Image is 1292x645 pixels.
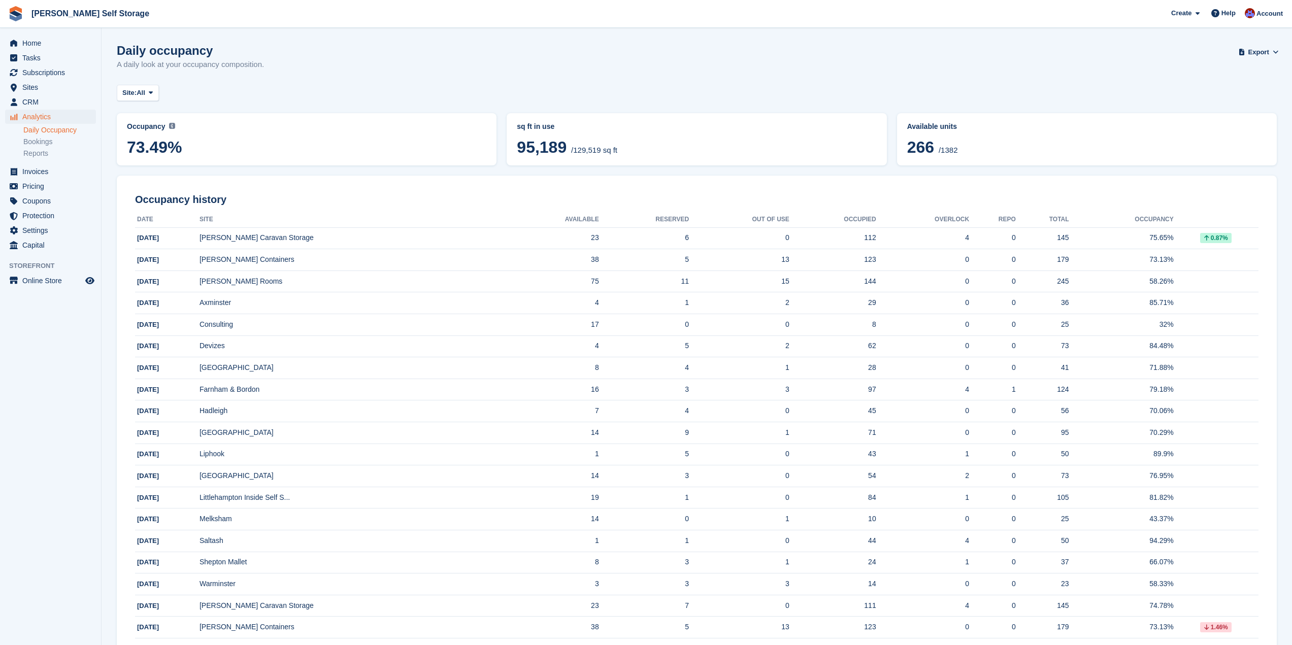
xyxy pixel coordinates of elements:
[1016,487,1069,508] td: 105
[1016,530,1069,552] td: 50
[1016,595,1069,617] td: 145
[507,617,599,638] td: 38
[1016,400,1069,422] td: 56
[122,88,137,98] span: Site:
[507,465,599,487] td: 14
[22,194,83,208] span: Coupons
[507,552,599,573] td: 8
[137,88,145,98] span: All
[137,515,159,523] span: [DATE]
[5,274,96,288] a: menu
[969,535,1016,546] div: 0
[969,470,1016,481] div: 0
[507,379,599,400] td: 16
[789,449,876,459] div: 43
[1069,444,1174,465] td: 89.9%
[689,552,789,573] td: 1
[876,232,969,243] div: 4
[789,319,876,330] div: 8
[789,384,876,395] div: 97
[876,557,969,567] div: 1
[507,422,599,444] td: 14
[876,427,969,438] div: 0
[789,276,876,287] div: 144
[689,465,789,487] td: 0
[599,595,689,617] td: 7
[876,362,969,373] div: 0
[22,110,83,124] span: Analytics
[969,579,1016,589] div: 0
[507,292,599,314] td: 4
[599,249,689,271] td: 5
[789,341,876,351] div: 62
[23,149,96,158] a: Reports
[1256,9,1283,19] span: Account
[1069,573,1174,595] td: 58.33%
[200,270,507,292] td: [PERSON_NAME] Rooms
[137,450,159,458] span: [DATE]
[876,470,969,481] div: 2
[689,292,789,314] td: 2
[789,212,876,228] th: Occupied
[1016,444,1069,465] td: 50
[1016,508,1069,530] td: 25
[137,580,159,588] span: [DATE]
[22,209,83,223] span: Protection
[507,249,599,271] td: 38
[599,379,689,400] td: 3
[8,6,23,21] img: stora-icon-8386f47178a22dfd0bd8f6a31ec36ba5ce8667c1dd55bd0f319d3a0aa187defe.svg
[200,508,507,530] td: Melksham
[876,492,969,503] div: 1
[789,254,876,265] div: 123
[599,444,689,465] td: 5
[5,80,96,94] a: menu
[689,595,789,617] td: 0
[789,362,876,373] div: 28
[135,212,200,228] th: Date
[200,617,507,638] td: [PERSON_NAME] Containers
[1069,595,1174,617] td: 74.78%
[689,508,789,530] td: 1
[507,595,599,617] td: 23
[689,422,789,444] td: 1
[876,384,969,395] div: 4
[599,552,689,573] td: 3
[507,487,599,508] td: 19
[5,65,96,80] a: menu
[1248,47,1269,57] span: Export
[876,449,969,459] div: 1
[169,123,175,129] img: icon-info-grey-7440780725fd019a000dd9b08b2336e03edf1995a4989e88bcd33f0948082b44.svg
[789,427,876,438] div: 71
[117,59,264,71] p: A daily look at your occupancy composition.
[200,357,507,379] td: [GEOGRAPHIC_DATA]
[969,384,1016,395] div: 1
[789,470,876,481] div: 54
[599,335,689,357] td: 5
[1069,400,1174,422] td: 70.06%
[907,121,1267,132] abbr: Current percentage of units occupied or overlocked
[127,122,165,130] span: Occupancy
[599,573,689,595] td: 3
[969,232,1016,243] div: 0
[689,227,789,249] td: 0
[1171,8,1191,18] span: Create
[1016,227,1069,249] td: 145
[137,623,159,631] span: [DATE]
[1069,379,1174,400] td: 79.18%
[689,379,789,400] td: 3
[789,405,876,416] div: 45
[876,297,969,308] div: 0
[200,400,507,422] td: Hadleigh
[137,537,159,545] span: [DATE]
[876,212,969,228] th: Overlock
[789,492,876,503] div: 84
[27,5,153,22] a: [PERSON_NAME] Self Storage
[137,602,159,609] span: [DATE]
[137,407,159,415] span: [DATE]
[517,121,876,132] abbr: Current breakdown of %{unit} occupied
[22,65,83,80] span: Subscriptions
[1200,622,1232,632] div: 1.46%
[22,36,83,50] span: Home
[599,465,689,487] td: 3
[789,232,876,243] div: 112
